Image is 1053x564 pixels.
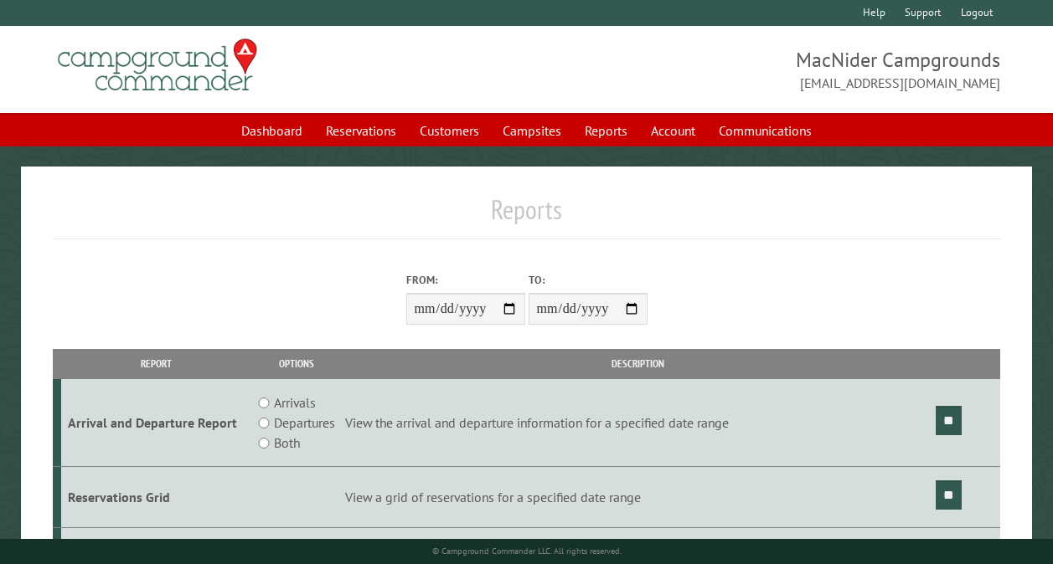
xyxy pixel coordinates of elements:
th: Options [250,349,343,378]
label: Arrivals [274,392,316,413]
label: Both [274,433,300,453]
span: MacNider Campgrounds [EMAIL_ADDRESS][DOMAIN_NAME] [527,46,1001,93]
label: To: [529,272,648,288]
th: Report [61,349,251,378]
td: Arrival and Departure Report [61,379,251,467]
a: Campsites [493,115,571,146]
td: View the arrival and departure information for a specified date range [343,379,933,467]
a: Customers [410,115,489,146]
h1: Reports [53,193,1000,239]
small: © Campground Commander LLC. All rights reserved. [432,546,622,556]
label: Departures [274,413,335,433]
a: Account [641,115,705,146]
th: Description [343,349,933,378]
label: From: [406,272,525,288]
a: Reports [575,115,637,146]
td: Reservations Grid [61,467,251,528]
a: Reservations [316,115,406,146]
a: Communications [709,115,822,146]
img: Campground Commander [53,33,262,98]
td: View a grid of reservations for a specified date range [343,467,933,528]
a: Dashboard [231,115,312,146]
